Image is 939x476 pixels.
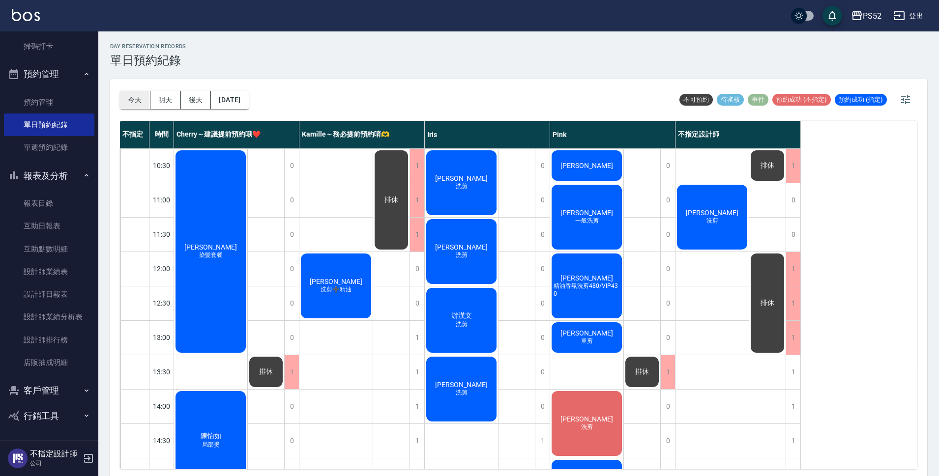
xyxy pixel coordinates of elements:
div: PS52 [863,10,881,22]
button: 預約管理 [4,61,94,87]
span: 排休 [633,367,651,376]
a: 掃碼打卡 [4,35,94,57]
div: 1 [786,149,800,183]
div: 0 [535,218,550,252]
div: 0 [284,390,299,423]
div: 11:00 [149,183,174,217]
div: 0 [410,286,424,320]
img: Person [8,448,28,468]
span: [PERSON_NAME] [558,162,615,169]
div: 0 [660,424,675,458]
button: 報表及分析 [4,163,94,189]
div: 1 [410,390,424,423]
div: 0 [660,252,675,286]
div: 1 [410,321,424,355]
div: Cherry～建議提前預約哦❤️ [174,121,299,148]
span: 洗剪 [579,423,595,431]
span: 預約成功 (不指定) [772,95,831,104]
img: Logo [12,9,40,21]
div: 1 [786,390,800,423]
div: 1 [786,355,800,389]
div: 1 [786,286,800,320]
button: [DATE] [211,91,248,109]
span: 一般洗剪 [573,217,601,225]
span: [PERSON_NAME] [558,329,615,337]
div: 0 [535,355,550,389]
div: 1 [786,424,800,458]
p: 公司 [30,459,80,468]
div: 0 [660,286,675,320]
button: save [822,6,842,26]
a: 報表目錄 [4,192,94,215]
span: 預約成功 (指定) [835,95,887,104]
div: 1 [410,218,424,252]
div: 0 [535,149,550,183]
span: [PERSON_NAME] [558,209,615,217]
button: 客戶管理 [4,378,94,403]
div: 0 [284,424,299,458]
span: [PERSON_NAME] [433,174,490,182]
div: 0 [535,286,550,320]
div: 13:30 [149,355,174,389]
span: 不可預約 [679,95,713,104]
span: 排休 [257,367,275,376]
span: [PERSON_NAME] [433,381,490,389]
div: 0 [284,252,299,286]
div: 0 [535,252,550,286]
button: 今天 [120,91,150,109]
a: 設計師業績表 [4,260,94,283]
span: [PERSON_NAME] [558,415,615,423]
div: 0 [660,321,675,355]
span: [PERSON_NAME] [684,209,740,217]
div: 1 [410,355,424,389]
span: 洗剪 [454,389,469,397]
div: 1 [535,424,550,458]
a: 單日預約紀錄 [4,113,94,136]
button: 明天 [150,91,181,109]
div: 1 [284,355,299,389]
div: 0 [660,183,675,217]
h3: 單日預約紀錄 [110,54,186,67]
div: 14:30 [149,423,174,458]
a: 設計師排行榜 [4,329,94,351]
div: 12:00 [149,252,174,286]
div: 0 [535,183,550,217]
div: 0 [660,218,675,252]
span: 局部燙 [200,441,222,449]
div: 13:00 [149,320,174,355]
div: 不指定設計師 [675,121,801,148]
span: 陳怡如 [199,432,223,441]
div: 0 [410,252,424,286]
div: 0 [284,321,299,355]
a: 設計師日報表 [4,283,94,306]
a: 預約管理 [4,91,94,113]
div: 不指定 [120,121,149,148]
div: Pink [550,121,675,148]
div: 1 [786,321,800,355]
div: 14:00 [149,389,174,423]
div: 0 [660,149,675,183]
span: 單剪 [579,337,595,345]
button: 後天 [181,91,211,109]
div: 0 [535,321,550,355]
div: 1 [660,355,675,389]
div: 1 [410,149,424,183]
button: 登出 [889,7,927,25]
span: 洗剪 [454,320,469,329]
span: 精油香氛洗剪480/VIP430 [552,282,622,297]
a: 設計師業績分析表 [4,306,94,328]
a: 店販抽成明細 [4,351,94,374]
a: 互助日報表 [4,215,94,237]
div: 時間 [149,121,174,148]
span: [PERSON_NAME] [308,278,364,285]
div: 0 [284,149,299,183]
div: 0 [786,218,800,252]
span: 事件 [748,95,768,104]
button: PS52 [847,6,885,26]
span: [PERSON_NAME] [182,243,239,251]
div: 1 [786,252,800,286]
span: 游漢文 [449,311,474,320]
div: 12:30 [149,286,174,320]
div: Iris [425,121,550,148]
a: 單週預約紀錄 [4,136,94,159]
